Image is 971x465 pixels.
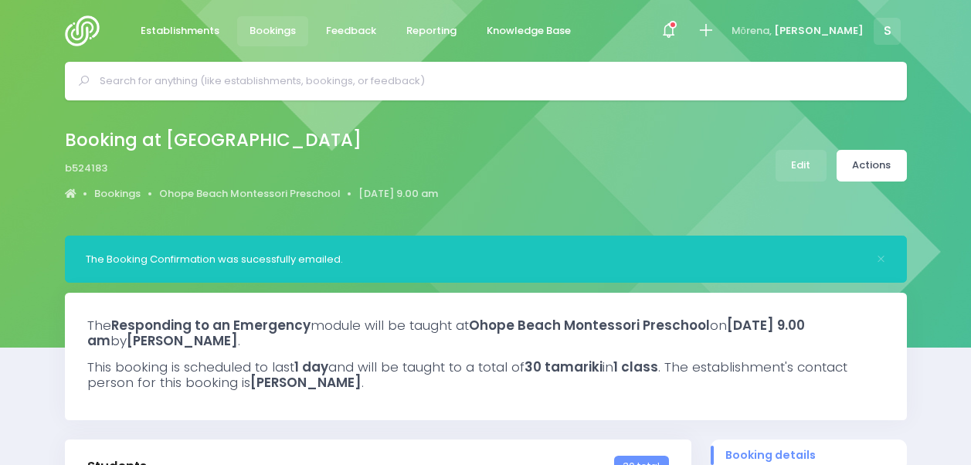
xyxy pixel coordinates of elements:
[874,18,901,45] span: S
[732,23,772,39] span: Mōrena,
[394,16,470,46] a: Reporting
[487,23,571,39] span: Knowledge Base
[358,186,438,202] a: [DATE] 9.00 am
[87,317,884,349] h3: The module will be taught at on by .
[326,23,376,39] span: Feedback
[474,16,584,46] a: Knowledge Base
[237,16,309,46] a: Bookings
[613,358,658,376] strong: 1 class
[65,161,107,176] span: b524183
[469,316,710,334] strong: Ohope Beach Montessori Preschool
[65,130,426,151] h2: Booking at [GEOGRAPHIC_DATA]
[776,150,827,182] a: Edit
[876,254,886,264] button: Close
[406,23,457,39] span: Reporting
[314,16,389,46] a: Feedback
[87,316,805,350] strong: [DATE] 9.00 am
[159,186,341,202] a: Ohope Beach Montessori Preschool
[87,359,884,391] h3: This booking is scheduled to last and will be taught to a total of in . The establishment's conta...
[250,23,296,39] span: Bookings
[774,23,864,39] span: [PERSON_NAME]
[141,23,219,39] span: Establishments
[111,316,311,334] strong: Responding to an Emergency
[725,447,891,463] span: Booking details
[65,15,109,46] img: Logo
[100,70,885,93] input: Search for anything (like establishments, bookings, or feedback)
[294,358,328,376] strong: 1 day
[837,150,907,182] a: Actions
[86,252,866,267] div: The Booking Confirmation was sucessfully emailed.
[94,186,141,202] a: Bookings
[250,373,362,392] strong: [PERSON_NAME]
[127,331,238,350] strong: [PERSON_NAME]
[128,16,233,46] a: Establishments
[525,358,603,376] strong: 30 tamariki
